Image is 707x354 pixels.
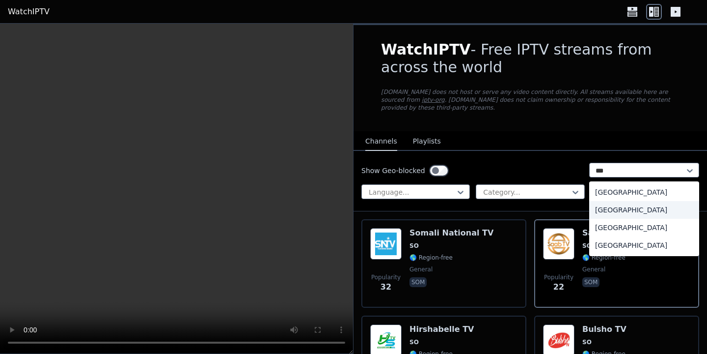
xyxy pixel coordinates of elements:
[582,277,599,287] p: som
[371,273,401,281] span: Popularity
[361,166,425,176] label: Show Geo-blocked
[544,273,573,281] span: Popularity
[409,254,453,262] span: 🌎 Region-free
[370,228,402,260] img: Somali National TV
[582,265,605,273] span: general
[582,324,626,334] h6: Bulsho TV
[409,228,493,238] h6: Somali National TV
[589,236,699,254] div: [GEOGRAPHIC_DATA]
[589,201,699,219] div: [GEOGRAPHIC_DATA]
[543,228,574,260] img: Saab TV
[381,41,471,58] span: WatchIPTV
[8,6,50,18] a: WatchIPTV
[413,132,441,151] button: Playlists
[422,96,445,103] a: iptv-org
[582,228,625,238] h6: Saab TV
[582,254,625,262] span: 🌎 Region-free
[582,338,592,346] span: SO
[409,338,419,346] span: SO
[553,281,564,293] span: 22
[409,277,427,287] p: som
[381,281,391,293] span: 32
[381,41,680,76] h1: - Free IPTV streams from across the world
[409,242,419,250] span: SO
[409,265,433,273] span: general
[365,132,397,151] button: Channels
[409,324,474,334] h6: Hirshabelle TV
[381,88,680,112] p: [DOMAIN_NAME] does not host or serve any video content directly. All streams available here are s...
[589,219,699,236] div: [GEOGRAPHIC_DATA]
[582,242,592,250] span: SO
[589,183,699,201] div: [GEOGRAPHIC_DATA]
